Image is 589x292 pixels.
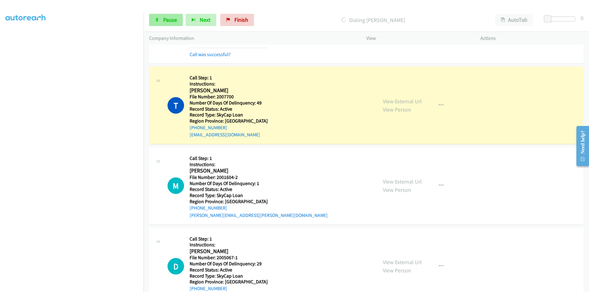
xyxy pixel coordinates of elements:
[190,94,268,100] h5: File Number: 2007700
[190,255,268,261] h5: File Number: 2005067-1
[190,155,328,161] h5: Call Step: 1
[581,14,583,22] div: 0
[495,14,533,26] button: AutoTab
[571,122,589,170] iframe: Resource Center
[480,35,583,42] p: Actions
[190,125,227,131] a: [PHONE_NUMBER]
[190,236,268,242] h5: Call Step: 1
[190,81,268,87] h5: Instructions:
[383,98,422,105] a: View External Url
[190,132,260,138] a: [EMAIL_ADDRESS][DOMAIN_NAME]
[167,258,184,275] div: The call is yet to be attempted
[190,112,268,118] h5: Record Type: SkyCap Loan
[190,279,268,285] h5: Region Province: [GEOGRAPHIC_DATA]
[190,100,268,106] h5: Number Of Days Of Delinquency: 49
[163,16,177,23] span: Pause
[383,267,411,274] a: View Person
[190,242,268,248] h5: Instructions:
[167,177,184,194] h1: M
[366,35,469,42] p: View
[200,16,210,23] span: Next
[190,286,227,291] a: [PHONE_NUMBER]
[220,14,254,26] a: Finish
[383,259,422,266] a: View External Url
[262,16,484,24] p: Dialing [PERSON_NAME]
[149,14,183,26] a: Pause
[190,186,328,192] h5: Record Status: Active
[190,75,268,81] h5: Call Step: 1
[383,178,422,185] a: View External Url
[190,212,328,218] a: [PERSON_NAME][EMAIL_ADDRESS][PERSON_NAME][DOMAIN_NAME]
[190,205,227,211] a: [PHONE_NUMBER]
[190,87,268,94] h2: [PERSON_NAME]
[167,177,184,194] div: The call is yet to be attempted
[190,51,231,57] a: Call was successful?
[167,97,184,114] h1: T
[190,174,328,180] h5: File Number: 2001604-2
[149,35,355,42] p: Company Information
[190,118,268,124] h5: Region Province: [GEOGRAPHIC_DATA]
[190,192,328,199] h5: Record Type: SkyCap Loan
[190,106,268,112] h5: Record Status: Active
[190,248,268,255] h2: [PERSON_NAME]
[190,199,328,205] h5: Region Province: [GEOGRAPHIC_DATA]
[190,261,268,267] h5: Number Of Days Of Delinquency: 29
[186,14,216,26] button: Next
[234,16,248,23] span: Finish
[190,180,328,187] h5: Number Of Days Of Delinquency: 1
[167,258,184,275] h1: D
[383,106,411,113] a: View Person
[190,161,328,168] h5: Instructions:
[547,17,575,21] div: Delay between calls (in seconds)
[190,273,268,279] h5: Record Type: SkyCap Loan
[190,167,328,174] h2: [PERSON_NAME]
[190,267,268,273] h5: Record Status: Active
[383,186,411,193] a: View Person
